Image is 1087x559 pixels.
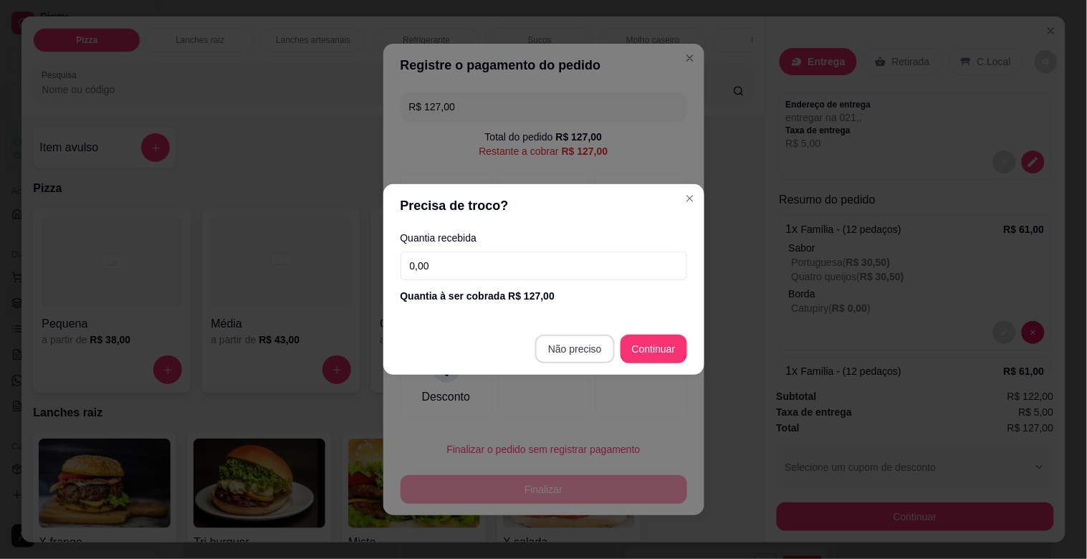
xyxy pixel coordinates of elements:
button: Continuar [621,335,687,363]
header: Precisa de troco? [383,184,704,227]
div: Quantia à ser cobrada R$ 127,00 [401,289,687,303]
button: Não preciso [535,335,615,363]
button: Close [679,187,701,210]
label: Quantia recebida [401,233,687,243]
